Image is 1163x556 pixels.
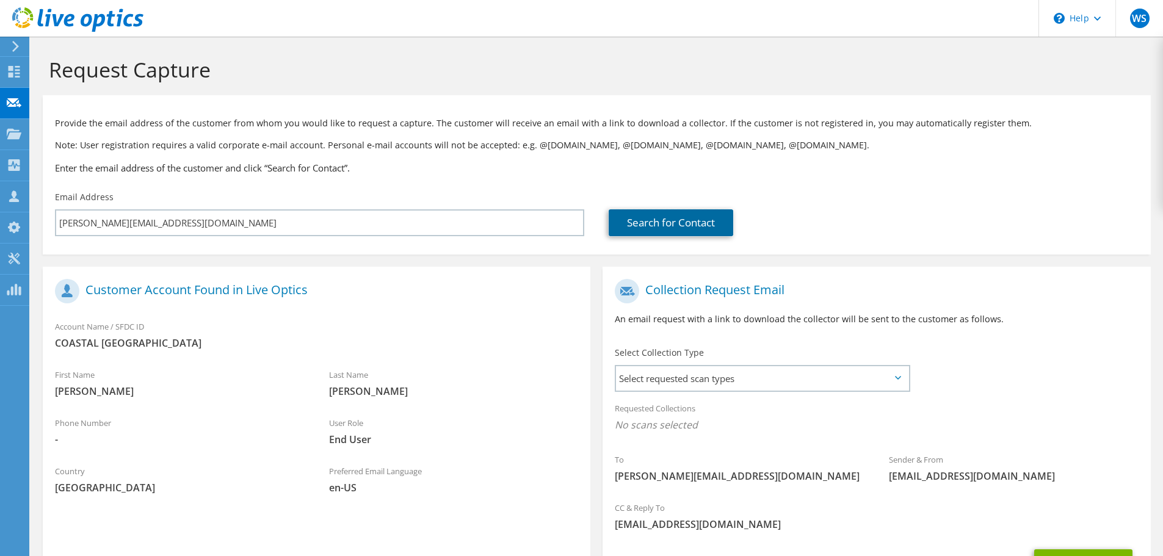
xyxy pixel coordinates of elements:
[55,191,114,203] label: Email Address
[43,458,317,500] div: Country
[55,279,572,303] h1: Customer Account Found in Live Optics
[329,433,579,446] span: End User
[55,433,305,446] span: -
[615,418,1138,431] span: No scans selected
[615,347,704,359] label: Select Collection Type
[55,139,1139,152] p: Note: User registration requires a valid corporate e-mail account. Personal e-mail accounts will ...
[615,312,1138,326] p: An email request with a link to download the collector will be sent to the customer as follows.
[43,410,317,452] div: Phone Number
[329,385,579,398] span: [PERSON_NAME]
[317,458,591,500] div: Preferred Email Language
[55,336,578,350] span: COASTAL [GEOGRAPHIC_DATA]
[55,481,305,494] span: [GEOGRAPHIC_DATA]
[43,314,590,356] div: Account Name / SFDC ID
[877,447,1151,489] div: Sender & From
[603,447,877,489] div: To
[329,481,579,494] span: en-US
[55,117,1139,130] p: Provide the email address of the customer from whom you would like to request a capture. The cust...
[43,362,317,404] div: First Name
[616,366,908,391] span: Select requested scan types
[603,495,1150,537] div: CC & Reply To
[49,57,1139,82] h1: Request Capture
[609,209,733,236] a: Search for Contact
[1130,9,1150,28] span: WS
[615,279,1132,303] h1: Collection Request Email
[615,469,864,483] span: [PERSON_NAME][EMAIL_ADDRESS][DOMAIN_NAME]
[1054,13,1065,24] svg: \n
[317,410,591,452] div: User Role
[55,385,305,398] span: [PERSON_NAME]
[615,518,1138,531] span: [EMAIL_ADDRESS][DOMAIN_NAME]
[889,469,1139,483] span: [EMAIL_ADDRESS][DOMAIN_NAME]
[603,395,1150,441] div: Requested Collections
[317,362,591,404] div: Last Name
[55,161,1139,175] h3: Enter the email address of the customer and click “Search for Contact”.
